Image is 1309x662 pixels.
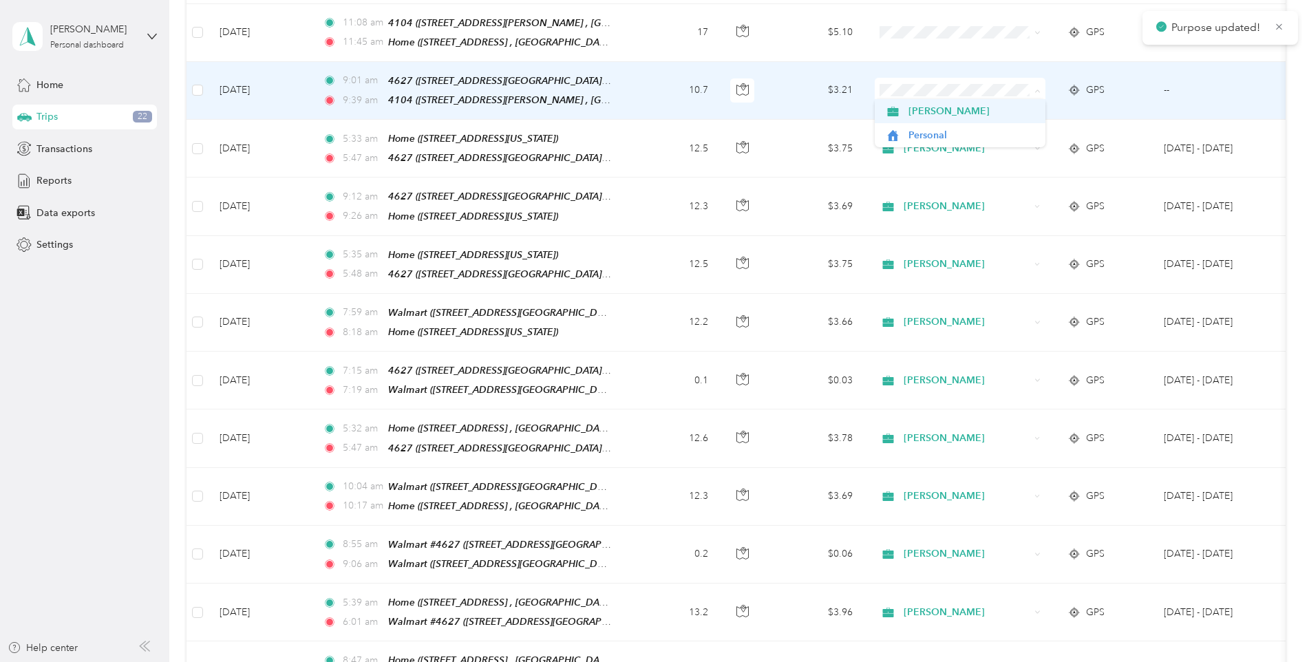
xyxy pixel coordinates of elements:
[388,539,705,551] span: Walmart #4627 ([STREET_ADDRESS][GEOGRAPHIC_DATA], [US_STATE])
[343,325,382,340] span: 8:18 am
[388,268,658,280] span: 4627 ([STREET_ADDRESS][GEOGRAPHIC_DATA], [US_STATE])
[388,307,672,319] span: Walmart ([STREET_ADDRESS][GEOGRAPHIC_DATA], [US_STATE])
[388,36,668,48] span: Home ([STREET_ADDRESS] , [GEOGRAPHIC_DATA], [US_STATE])
[767,584,864,641] td: $3.96
[8,641,78,655] button: Help center
[343,383,382,398] span: 7:19 am
[388,558,672,570] span: Walmart ([STREET_ADDRESS][GEOGRAPHIC_DATA], [US_STATE])
[628,236,719,294] td: 12.5
[388,17,744,29] span: 4104 ([STREET_ADDRESS][PERSON_NAME] , [GEOGRAPHIC_DATA], [US_STATE])
[388,384,672,396] span: Walmart ([STREET_ADDRESS][GEOGRAPHIC_DATA], [US_STATE])
[628,526,719,584] td: 0.2
[388,75,658,87] span: 4627 ([STREET_ADDRESS][GEOGRAPHIC_DATA], [US_STATE])
[1086,257,1105,272] span: GPS
[209,526,312,584] td: [DATE]
[628,294,719,352] td: 12.2
[388,211,558,222] span: Home ([STREET_ADDRESS][US_STATE])
[36,237,73,252] span: Settings
[1153,178,1278,235] td: Aug 16 - 31, 2025
[1153,409,1278,467] td: Aug 16 - 31, 2025
[343,247,382,262] span: 5:35 am
[343,305,382,320] span: 7:59 am
[767,294,864,352] td: $3.66
[908,128,1036,142] span: Personal
[1153,352,1278,409] td: Aug 16 - 31, 2025
[767,526,864,584] td: $0.06
[628,62,719,120] td: 10.7
[1086,373,1105,388] span: GPS
[50,41,124,50] div: Personal dashboard
[343,131,382,147] span: 5:33 am
[343,440,382,456] span: 5:47 am
[388,152,658,164] span: 4627 ([STREET_ADDRESS][GEOGRAPHIC_DATA], [US_STATE])
[767,468,864,526] td: $3.69
[1153,526,1278,584] td: Aug 16 - 31, 2025
[767,236,864,294] td: $3.75
[343,595,382,610] span: 5:39 am
[388,326,558,337] span: Home ([STREET_ADDRESS][US_STATE])
[628,352,719,409] td: 0.1
[36,206,95,220] span: Data exports
[904,141,1030,156] span: [PERSON_NAME]
[343,615,382,630] span: 6:01 am
[1086,605,1105,620] span: GPS
[343,34,382,50] span: 11:45 am
[209,468,312,526] td: [DATE]
[904,431,1030,446] span: [PERSON_NAME]
[36,109,58,124] span: Trips
[628,468,719,526] td: 12.3
[343,537,382,552] span: 8:55 am
[209,236,312,294] td: [DATE]
[1153,4,1278,62] td: --
[628,120,719,178] td: 12.5
[908,104,1036,118] span: [PERSON_NAME]
[1153,120,1278,178] td: Aug 16 - 31, 2025
[767,4,864,62] td: $5.10
[904,489,1030,504] span: [PERSON_NAME]
[343,73,382,88] span: 9:01 am
[343,479,382,494] span: 10:04 am
[388,423,668,434] span: Home ([STREET_ADDRESS] , [GEOGRAPHIC_DATA], [US_STATE])
[209,178,312,235] td: [DATE]
[209,4,312,62] td: [DATE]
[209,352,312,409] td: [DATE]
[388,500,668,512] span: Home ([STREET_ADDRESS] , [GEOGRAPHIC_DATA], [US_STATE])
[209,294,312,352] td: [DATE]
[628,4,719,62] td: 17
[904,257,1030,272] span: [PERSON_NAME]
[343,363,382,378] span: 7:15 am
[1232,585,1309,662] iframe: Everlance-gr Chat Button Frame
[767,62,864,120] td: $3.21
[388,442,658,454] span: 4627 ([STREET_ADDRESS][GEOGRAPHIC_DATA], [US_STATE])
[1086,83,1105,98] span: GPS
[904,314,1030,330] span: [PERSON_NAME]
[388,133,558,144] span: Home ([STREET_ADDRESS][US_STATE])
[628,409,719,467] td: 12.6
[388,616,705,628] span: Walmart #4627 ([STREET_ADDRESS][GEOGRAPHIC_DATA], [US_STATE])
[1153,236,1278,294] td: Aug 16 - 31, 2025
[343,557,382,572] span: 9:06 am
[343,421,382,436] span: 5:32 am
[343,151,382,166] span: 5:47 am
[343,15,382,30] span: 11:08 am
[904,373,1030,388] span: [PERSON_NAME]
[767,409,864,467] td: $3.78
[904,199,1030,214] span: [PERSON_NAME]
[209,584,312,641] td: [DATE]
[767,352,864,409] td: $0.03
[1086,546,1105,562] span: GPS
[36,142,92,156] span: Transactions
[36,173,72,188] span: Reports
[343,93,382,108] span: 9:39 am
[388,365,658,376] span: 4627 ([STREET_ADDRESS][GEOGRAPHIC_DATA], [US_STATE])
[1086,314,1105,330] span: GPS
[50,22,136,36] div: [PERSON_NAME]
[388,249,558,260] span: Home ([STREET_ADDRESS][US_STATE])
[343,266,382,281] span: 5:48 am
[1086,489,1105,504] span: GPS
[1086,431,1105,446] span: GPS
[1153,294,1278,352] td: Aug 16 - 31, 2025
[767,178,864,235] td: $3.69
[904,605,1030,620] span: [PERSON_NAME]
